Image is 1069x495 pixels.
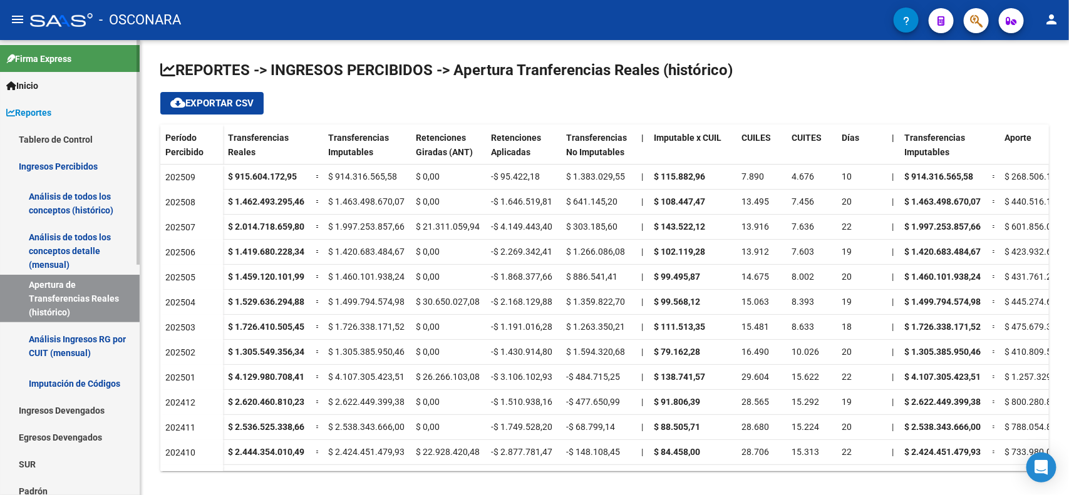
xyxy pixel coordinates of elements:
[566,133,627,157] span: Transferencias No Imputables
[654,372,705,382] strong: $ 138.741,57
[566,297,625,307] span: $ 1.359.822,70
[904,272,981,282] strong: $ 1.460.101.938,24
[228,171,297,181] strong: $ 915.604.172,95
[792,272,814,282] span: 8.002
[654,133,721,143] span: Imputable x CUIL
[6,52,71,66] span: Firma Express
[566,222,617,232] span: $ 303.185,60
[892,422,894,432] span: |
[904,247,981,257] strong: $ 1.420.683.484,67
[316,196,321,207] span: =
[491,297,552,307] span: -$ 2.168.129,88
[654,447,700,457] strong: $ 84.458,00
[792,247,814,257] span: 7.603
[316,297,321,307] span: =
[491,322,552,332] span: -$ 1.191.016,28
[641,422,643,432] span: |
[641,347,643,357] span: |
[316,272,321,282] span: =
[416,397,440,407] span: $ 0,00
[892,247,894,257] span: |
[160,125,223,177] datatable-header-cell: Período Percibido
[566,272,617,282] span: $ 886.541,41
[904,196,981,207] strong: $ 1.463.498.670,07
[992,196,997,207] span: =
[561,125,636,177] datatable-header-cell: Transferencias No Imputables
[228,422,304,432] strong: $ 2.536.525.338,66
[892,372,894,382] span: |
[741,247,769,257] span: 13.912
[842,247,852,257] span: 19
[416,322,440,332] span: $ 0,00
[787,125,837,177] datatable-header-cell: CUITES
[641,397,643,407] span: |
[741,133,771,143] span: CUILES
[741,447,769,457] span: 28.706
[228,297,304,307] strong: $ 1.529.636.294,88
[792,196,814,207] span: 7.456
[566,422,615,432] span: -$ 68.799,14
[892,133,894,143] span: |
[328,447,405,457] span: $ 2.424.451.479,93
[992,222,997,232] span: =
[892,397,894,407] span: |
[228,447,304,457] strong: $ 2.444.354.010,49
[792,372,819,382] span: 15.622
[491,196,552,207] span: -$ 1.646.519,81
[904,171,973,181] strong: $ 914.316.565,58
[992,447,997,457] span: =
[641,133,644,143] span: |
[165,197,195,207] span: 202508
[165,222,195,232] span: 202507
[904,397,981,407] strong: $ 2.622.449.399,38
[741,347,769,357] span: 16.490
[566,397,620,407] span: -$ 477.650,99
[792,222,814,232] span: 7.636
[566,247,625,257] span: $ 1.266.086,08
[160,61,733,79] span: REPORTES -> INGRESOS PERCIBIDOS -> Apertura Tranferencias Reales (histórico)
[654,422,700,432] strong: $ 88.505,71
[892,322,894,332] span: |
[416,222,480,232] span: $ 21.311.059,94
[316,397,321,407] span: =
[654,247,705,257] strong: $ 102.119,28
[904,447,981,457] strong: $ 2.424.451.479,93
[892,297,894,307] span: |
[328,196,405,207] span: $ 1.463.498.670,07
[323,125,411,177] datatable-header-cell: Transferencias Imputables
[904,297,981,307] strong: $ 1.499.794.574,98
[641,171,643,181] span: |
[1044,12,1059,27] mat-icon: person
[165,347,195,357] span: 202502
[223,125,311,177] datatable-header-cell: Transferencias Reales
[842,272,852,282] span: 20
[837,125,887,177] datatable-header-cell: Días
[316,347,321,357] span: =
[491,347,552,357] span: -$ 1.430.914,80
[736,125,787,177] datatable-header-cell: CUILES
[228,397,304,407] strong: $ 2.620.460.810,23
[641,372,643,382] span: |
[892,196,894,207] span: |
[328,222,405,232] span: $ 1.997.253.857,66
[328,247,405,257] span: $ 1.420.683.484,67
[654,347,700,357] strong: $ 79.162,28
[904,347,981,357] strong: $ 1.305.385.950,46
[741,297,769,307] span: 15.063
[842,422,852,432] span: 20
[892,272,894,282] span: |
[842,297,852,307] span: 19
[165,297,195,307] span: 202504
[654,222,705,232] strong: $ 143.522,12
[491,247,552,257] span: -$ 2.269.342,41
[1004,133,1031,143] span: Aporte
[416,447,480,457] span: $ 22.928.420,48
[228,322,304,332] strong: $ 1.726.410.505,45
[1026,452,1056,482] div: Open Intercom Messenger
[792,133,822,143] span: CUITES
[416,347,440,357] span: $ 0,00
[228,272,304,282] strong: $ 1.459.120.101,99
[165,372,195,382] span: 202501
[491,372,552,382] span: -$ 3.106.102,93
[654,397,700,407] strong: $ 91.806,39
